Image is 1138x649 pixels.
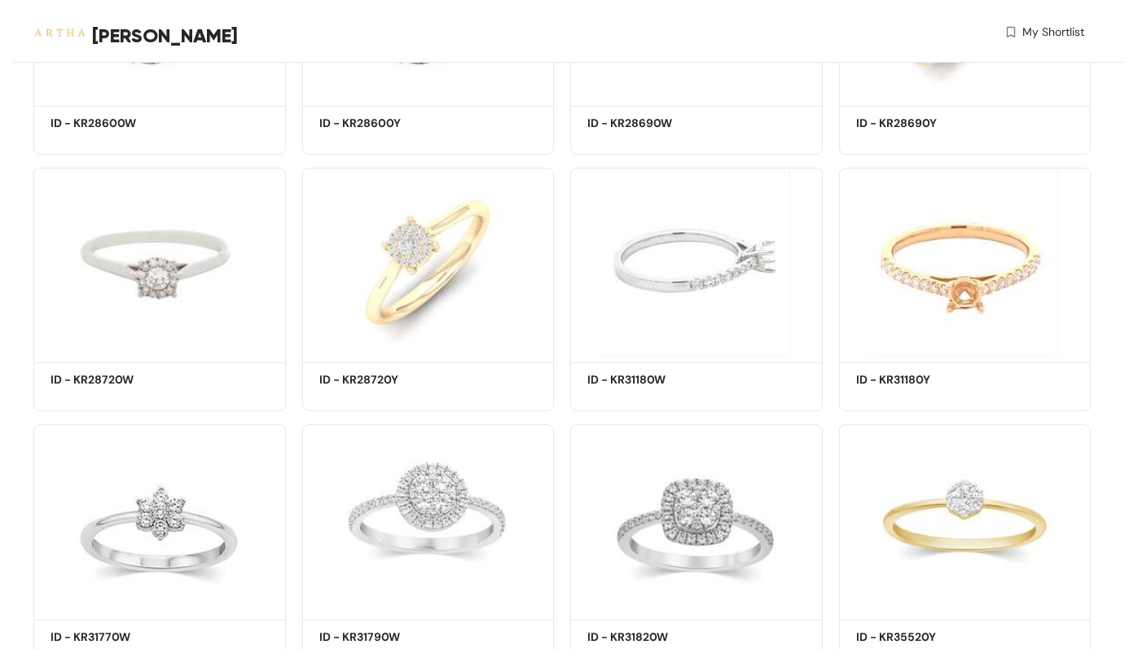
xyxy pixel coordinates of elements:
[33,7,86,59] img: Buyer Portal
[33,424,286,615] img: 0a61856d-7d33-4748-9798-ff35874f555c
[839,168,1092,358] img: 8268c20a-343f-4935-ae22-eb05774fda2d
[587,629,726,646] h5: ID - KR31820W
[92,21,238,50] span: [PERSON_NAME]
[51,371,189,388] h5: ID - KR28720W
[856,115,995,132] h5: ID - KR28690Y
[51,115,189,132] h5: ID - KR28600W
[302,168,555,358] img: 99f429e8-de99-4242-915d-8c8fe6156397
[587,371,726,388] h5: ID - KR31180W
[839,424,1092,615] img: 24fbc430-75c1-4d48-bc92-f09c93bde995
[319,115,458,132] h5: ID - KR28600Y
[51,629,189,646] h5: ID - KR31770W
[319,629,458,646] h5: ID - KR31790W
[570,168,823,358] img: ea851006-7e1e-4885-908e-0e46d1bdd59c
[570,424,823,615] img: c4890dd5-c11c-4c5e-8ccd-214ad0140a3a
[302,424,555,615] img: 279b3696-c73c-44bd-addb-e159d0705a84
[33,168,286,358] img: d7c78043-7037-43cb-944c-9cf9abd3e2cc
[1022,24,1084,41] span: My Shortlist
[587,115,726,132] h5: ID - KR28690W
[856,371,995,388] h5: ID - KR31180Y
[1004,24,1018,41] img: wishlist
[856,629,995,646] h5: ID - KR35520Y
[319,371,458,388] h5: ID - KR28720Y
